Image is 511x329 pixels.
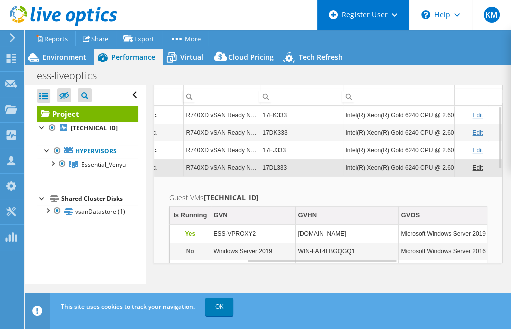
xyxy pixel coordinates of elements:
[180,52,203,62] span: Virtual
[170,243,211,260] td: Column Is Running, Value No
[295,243,398,260] td: Column GVHN, Value WIN-FAT4LBGQGQ1
[133,124,183,141] td: Column Manufacturer, Value Dell Inc.
[183,88,260,105] td: Column Model, Filter cell
[211,243,295,260] td: Column GVN, Value Windows Server 2019
[28,31,76,46] a: Reports
[211,225,295,243] td: Column GVN, Value ESS-VPROXY2
[401,209,420,221] div: GVOS
[260,141,343,159] td: Column Service Tag Serial Number, Value 17FJ333
[173,209,207,221] div: Is Running
[133,106,183,124] td: Column Manufacturer, Value Dell Inc.
[37,122,138,135] a: [TECHNICAL_ID]
[260,106,343,124] td: Column Service Tag Serial Number, Value 17FK333
[61,193,138,205] div: Shared Cluster Disks
[183,141,260,159] td: Column Model, Value R740XD vSAN Ready Node
[343,159,488,176] td: Column CPU, Value Intel(R) Xeon(R) Gold 6240 CPU @ 2.60GHz 2.59 GHz
[260,124,343,141] td: Column Service Tag Serial Number, Value 17DK333
[75,31,116,46] a: Share
[111,52,155,62] span: Performance
[204,193,259,202] b: [TECHNICAL_ID]
[484,7,500,23] span: KM
[162,31,208,46] a: More
[37,106,138,122] a: Project
[343,106,488,124] td: Column CPU, Value Intel(R) Xeon(R) Gold 6240 CPU @ 2.60GHz 2.59 GHz
[154,50,503,263] div: Data grid
[32,70,112,81] h1: ess-liveoptics
[295,207,398,224] td: GVHN Column
[61,302,195,311] span: This site uses cookies to track your navigation.
[343,124,488,141] td: Column CPU, Value Intel(R) Xeon(R) Gold 6240 CPU @ 2.60GHz 2.59 GHz
[183,106,260,124] td: Column Model, Value R740XD vSAN Ready Node
[170,207,211,224] td: Is Running Column
[42,52,86,62] span: Environment
[299,52,343,62] span: Tech Refresh
[183,159,260,176] td: Column Model, Value R740XD vSAN Ready Node
[172,228,208,240] p: Yes
[260,88,343,105] td: Column Service Tag Serial Number, Filter cell
[37,205,138,218] a: vsanDatastore (1)
[37,158,138,171] a: Essential_Venyu
[343,88,488,105] td: Column CPU, Filter cell
[472,147,483,154] a: Edit
[472,164,483,171] a: Edit
[133,88,183,105] td: Column Manufacturer, Filter cell
[472,112,483,119] a: Edit
[298,209,317,221] div: GVHN
[260,159,343,176] td: Column Service Tag Serial Number, Value 17DL333
[116,31,162,46] a: Export
[295,225,398,243] td: Column GVHN, Value ESS-VPROXY2.DOWLAFCU.ORG
[133,141,183,159] td: Column Manufacturer, Value Dell Inc.
[421,10,430,19] svg: \n
[37,145,138,158] a: Hypervisors
[211,207,295,224] td: GVN Column
[205,298,233,316] a: OK
[343,141,488,159] td: Column CPU, Value Intel(R) Xeon(R) Gold 6240 CPU @ 2.60GHz 2.59 GHz
[172,245,208,257] p: No
[133,159,183,176] td: Column Manufacturer, Value Dell Inc.
[81,160,126,169] span: Essential_Venyu
[472,129,483,136] a: Edit
[214,209,228,221] div: GVN
[183,124,260,141] td: Column Model, Value R740XD vSAN Ready Node
[71,124,118,132] b: [TECHNICAL_ID]
[170,225,211,243] td: Column Is Running, Value Yes
[169,192,487,204] h2: Guest VMs
[228,52,274,62] span: Cloud Pricing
